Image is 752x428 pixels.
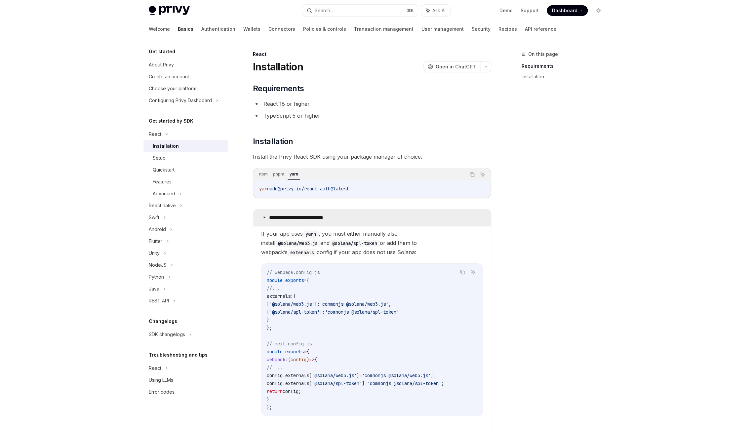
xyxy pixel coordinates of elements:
[552,7,577,14] span: Dashboard
[149,130,161,138] div: React
[521,7,539,14] a: Support
[143,164,228,176] a: Quickstart
[153,166,175,174] div: Quickstart
[478,170,487,179] button: Ask AI
[261,229,483,257] span: If your app uses , you must either manually also install and or add them to webpack’s config if y...
[309,372,312,378] span: [
[525,21,556,37] a: API reference
[257,170,270,178] div: npm
[315,7,333,15] div: Search...
[528,50,558,58] span: On this page
[143,176,228,188] a: Features
[149,61,174,69] div: About Privy
[267,293,293,299] span: externals:
[253,136,293,147] span: Installation
[499,7,513,14] a: Demo
[320,301,388,307] span: 'commonjs @solana/web3.js'
[431,372,433,378] span: ;
[288,170,300,178] div: yarn
[314,301,320,307] span: ]:
[267,341,312,347] span: // next.config.js
[267,309,269,315] span: [
[153,154,166,162] div: Setup
[593,5,604,16] button: Toggle dark mode
[143,140,228,152] a: Installation
[359,372,362,378] span: =
[388,301,391,307] span: ,
[149,273,164,281] div: Python
[498,21,517,37] a: Recipes
[270,186,278,192] span: add
[362,380,365,386] span: ]
[143,71,228,83] a: Create an account
[149,297,169,305] div: REST API
[267,325,272,331] span: };
[253,83,304,94] span: Requirements
[432,7,446,14] span: Ask AI
[143,152,228,164] a: Setup
[283,380,285,386] span: .
[149,317,177,325] h5: Changelogs
[314,357,317,363] span: {
[149,202,176,210] div: React native
[472,21,491,37] a: Security
[302,5,418,17] button: Search...⌘K
[309,357,314,363] span: =>
[269,309,320,315] span: '@solana/spl-token'
[267,365,283,370] span: // ...
[441,380,444,386] span: ;
[149,364,161,372] div: React
[267,301,269,307] span: [
[149,249,160,257] div: Unity
[267,277,283,283] span: module
[275,240,320,247] code: @solana/web3.js
[149,351,208,359] h5: Troubleshooting and tips
[259,186,270,192] span: yarn
[149,285,159,293] div: Java
[367,380,441,386] span: 'commonjs @solana/spl-token'
[306,357,309,363] span: )
[285,380,309,386] span: externals
[267,357,285,363] span: webpack
[522,71,609,82] a: Installation
[269,301,314,307] span: '@solana/web3.js'
[253,111,491,120] li: TypeScript 5 or higher
[468,170,476,179] button: Copy the contents from the code block
[267,372,283,378] span: config
[288,249,317,256] code: externals
[458,268,467,276] button: Copy the contents from the code block
[143,374,228,386] a: Using LLMs
[149,97,212,104] div: Configuring Privy Dashboard
[253,61,303,73] h1: Installation
[285,349,304,355] span: exports
[149,376,173,384] div: Using LLMs
[267,317,269,323] span: }
[153,142,179,150] div: Installation
[149,214,159,221] div: Swift
[178,21,193,37] a: Basics
[153,190,175,198] div: Advanced
[283,277,285,283] span: .
[143,386,228,398] a: Error codes
[253,152,491,161] span: Install the Privy React SDK using your package manager of choice:
[271,170,286,178] div: pnpm
[253,51,491,58] div: React
[304,277,306,283] span: =
[306,277,309,283] span: {
[267,404,272,410] span: };
[153,178,172,186] div: Features
[306,349,309,355] span: {
[436,63,476,70] span: Open in ChatGPT
[522,61,609,71] a: Requirements
[283,388,298,394] span: config
[278,186,349,192] span: @privy-io/react-auth@latest
[288,357,291,363] span: (
[149,331,185,338] div: SDK changelogs
[267,388,283,394] span: return
[354,21,414,37] a: Transaction management
[320,309,325,315] span: ]:
[267,349,283,355] span: module
[362,372,431,378] span: 'commonjs @solana/web3.js'
[312,380,362,386] span: '@solana/spl-token'
[243,21,260,37] a: Wallets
